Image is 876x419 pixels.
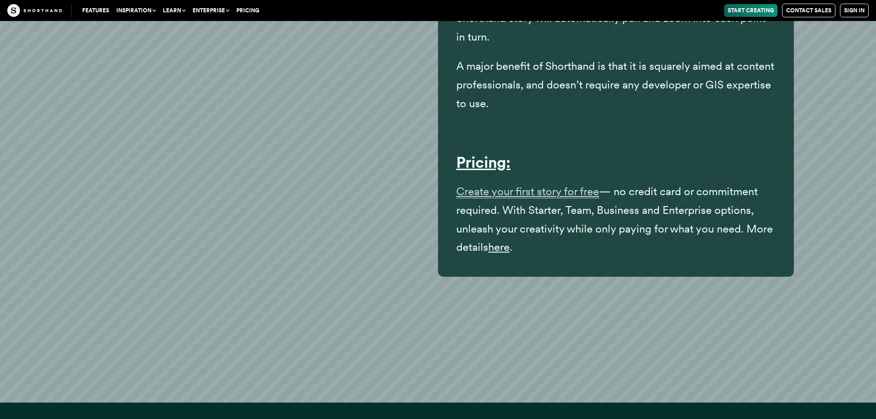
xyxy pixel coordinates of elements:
[465,153,511,171] a: ricing:
[233,4,263,17] a: Pricing
[456,59,774,110] span: A major benefit of Shorthand is that it is squarely aimed at content professionals, and doesn’t r...
[78,4,113,17] a: Features
[456,153,465,171] a: P
[840,4,869,17] a: Sign in
[456,185,773,253] span: — no credit card or commitment required. With Starter, Team, Business and Enterprise options, unl...
[488,240,510,253] a: here
[456,185,599,198] a: Create your first story for free
[159,4,189,17] button: Learn
[510,240,512,253] span: .
[7,4,62,17] img: The Craft
[113,4,159,17] button: Inspiration
[189,4,233,17] button: Enterprise
[782,4,835,17] a: Contact Sales
[724,4,777,17] a: Start Creating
